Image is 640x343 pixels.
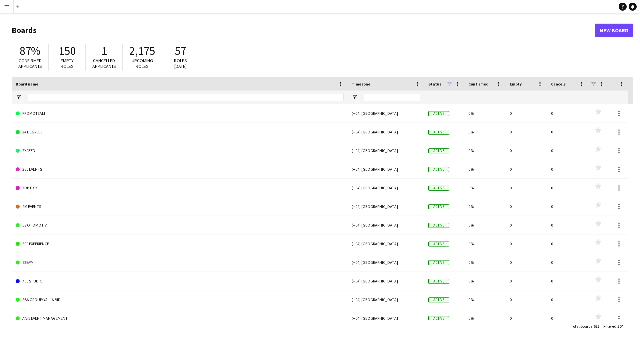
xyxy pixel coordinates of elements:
div: 0 [547,160,588,178]
span: 57 [175,44,186,58]
div: (+04) [GEOGRAPHIC_DATA] [348,235,424,253]
span: 2,175 [129,44,155,58]
span: 655 [593,324,599,329]
a: 5S OTOMOTIV [16,216,344,235]
button: Open Filter Menu [16,94,22,100]
div: 0 [506,235,547,253]
a: PROMOTEAM [16,104,344,123]
div: (+04) [GEOGRAPHIC_DATA] [348,309,424,327]
span: Active [428,242,449,247]
div: 0% [464,197,506,216]
span: Active [428,148,449,153]
div: 0 [547,253,588,271]
div: 0 [547,104,588,122]
span: Active [428,297,449,302]
span: Active [428,223,449,228]
span: Total Boards [571,324,592,329]
div: (+04) [GEOGRAPHIC_DATA] [348,216,424,234]
div: 0% [464,235,506,253]
div: 0 [506,216,547,234]
span: Timezone [352,82,370,86]
span: Status [428,82,441,86]
div: 0 [506,141,547,160]
div: 0 [547,290,588,309]
div: 0 [547,179,588,197]
div: 0% [464,309,506,327]
div: (+04) [GEOGRAPHIC_DATA] [348,253,424,271]
span: Cancels [551,82,566,86]
div: 0 [547,197,588,216]
span: Active [428,316,449,321]
div: 0 [547,216,588,234]
span: 1 [101,44,107,58]
div: 0 [506,253,547,271]
span: 150 [59,44,76,58]
a: New Board [595,24,633,37]
div: 0 [547,235,588,253]
span: Active [428,186,449,191]
span: Empty roles [61,58,74,69]
span: Roles [DATE] [174,58,187,69]
span: 87% [20,44,40,58]
a: 62BPM [16,253,344,272]
div: 0% [464,123,506,141]
a: A VIE EVENT MANAGEMENT [16,309,344,328]
div: : [603,320,623,333]
span: Confirmed applicants [18,58,42,69]
div: 0 [506,290,547,309]
div: 0 [506,309,547,327]
div: 0 [506,104,547,122]
div: 0 [506,179,547,197]
div: (+04) [GEOGRAPHIC_DATA] [348,290,424,309]
div: 0 [547,309,588,327]
span: Active [428,279,449,284]
a: 4M EVENTS [16,197,344,216]
a: 2XCEED [16,141,344,160]
a: 705 STUDIO [16,272,344,290]
h1: Boards [12,25,595,35]
button: Open Filter Menu [352,94,358,100]
span: Confirmed [468,82,489,86]
div: 0 [547,123,588,141]
div: 0% [464,253,506,271]
div: 0 [506,123,547,141]
div: (+04) [GEOGRAPHIC_DATA] [348,141,424,160]
div: 0 [506,272,547,290]
input: Timezone Filter Input [364,93,420,101]
span: Board name [16,82,38,86]
div: 0% [464,104,506,122]
div: 0% [464,216,506,234]
div: 0% [464,272,506,290]
div: 0% [464,141,506,160]
div: : [571,320,599,333]
a: 8BA GROUP/ YALLA BID [16,290,344,309]
a: 360 EVENTS [16,160,344,179]
span: Active [428,111,449,116]
div: 0 [547,141,588,160]
div: 0% [464,290,506,309]
div: (+04) [GEOGRAPHIC_DATA] [348,160,424,178]
a: 609 EXPERIENCE [16,235,344,253]
div: 0 [547,272,588,290]
div: (+04) [GEOGRAPHIC_DATA] [348,104,424,122]
div: 0 [506,197,547,216]
span: Active [428,204,449,209]
span: Cancelled applicants [92,58,116,69]
a: 24 DEGREES [16,123,344,141]
a: 3DB DXB [16,179,344,197]
span: Active [428,260,449,265]
span: Active [428,167,449,172]
span: Filtered [603,324,616,329]
div: (+04) [GEOGRAPHIC_DATA] [348,272,424,290]
span: Active [428,130,449,135]
div: 0% [464,179,506,197]
span: 504 [617,324,623,329]
span: Upcoming roles [132,58,153,69]
span: Empty [510,82,522,86]
div: (+04) [GEOGRAPHIC_DATA] [348,179,424,197]
div: 0 [506,160,547,178]
div: (+04) [GEOGRAPHIC_DATA] [348,197,424,216]
div: 0% [464,160,506,178]
div: (+04) [GEOGRAPHIC_DATA] [348,123,424,141]
input: Board name Filter Input [28,93,344,101]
